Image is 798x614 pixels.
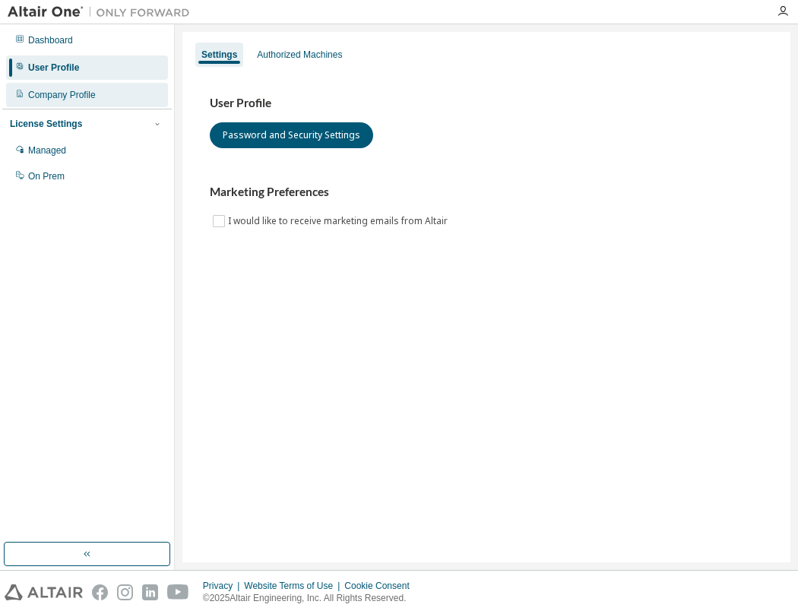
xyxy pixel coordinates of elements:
[117,584,133,600] img: instagram.svg
[201,49,237,61] div: Settings
[28,89,96,101] div: Company Profile
[210,122,373,148] button: Password and Security Settings
[244,580,344,592] div: Website Terms of Use
[257,49,342,61] div: Authorized Machines
[92,584,108,600] img: facebook.svg
[142,584,158,600] img: linkedin.svg
[28,62,79,74] div: User Profile
[203,580,244,592] div: Privacy
[167,584,189,600] img: youtube.svg
[5,584,83,600] img: altair_logo.svg
[8,5,198,20] img: Altair One
[210,185,763,200] h3: Marketing Preferences
[10,118,82,130] div: License Settings
[28,144,66,157] div: Managed
[344,580,418,592] div: Cookie Consent
[228,212,451,230] label: I would like to receive marketing emails from Altair
[28,34,73,46] div: Dashboard
[210,96,763,111] h3: User Profile
[203,592,419,605] p: © 2025 Altair Engineering, Inc. All Rights Reserved.
[28,170,65,182] div: On Prem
